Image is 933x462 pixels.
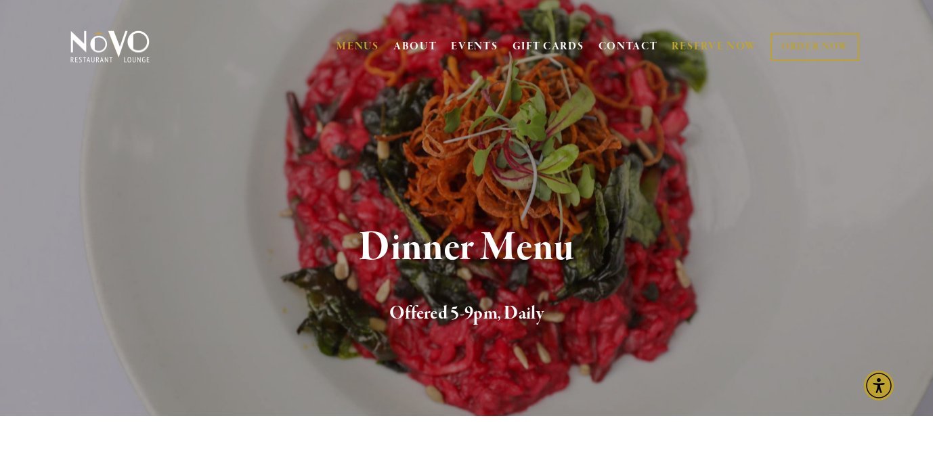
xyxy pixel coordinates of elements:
a: ABOUT [393,40,437,53]
a: EVENTS [451,40,498,53]
h2: Offered 5-9pm, Daily [91,300,841,328]
a: ORDER NOW [771,33,859,61]
a: GIFT CARDS [513,34,584,60]
img: Novo Restaurant &amp; Lounge [68,30,152,64]
h1: Dinner Menu [91,226,841,270]
a: CONTACT [599,34,658,60]
a: RESERVE NOW [672,34,757,60]
div: Accessibility Menu [864,371,894,400]
a: MENUS [337,40,379,53]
